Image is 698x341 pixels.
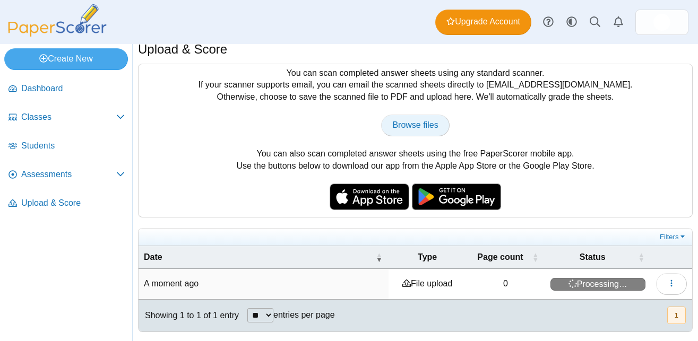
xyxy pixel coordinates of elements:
[139,300,239,331] div: Showing 1 to 1 of 1 entry
[4,105,129,130] a: Classes
[418,252,437,261] span: Type
[21,169,116,180] span: Assessments
[653,14,670,31] img: ps.ygUgLvKySN3O7y4O
[381,115,449,136] a: Browse files
[607,11,630,34] a: Alerts
[4,162,129,188] a: Assessments
[635,10,688,35] a: ps.ygUgLvKySN3O7y4O
[580,252,606,261] span: Status
[550,278,645,291] span: Processing…
[21,111,116,123] span: Classes
[144,252,162,261] span: Date
[532,246,539,268] span: Page count : Activate to sort
[4,191,129,216] a: Upload & Score
[477,252,523,261] span: Page count
[4,48,128,69] a: Create New
[21,83,125,94] span: Dashboard
[638,246,644,268] span: Status : Activate to sort
[667,307,686,324] button: 1
[4,76,129,102] a: Dashboard
[389,269,466,299] td: File upload
[446,16,520,28] span: Upgrade Account
[4,134,129,159] a: Students
[392,120,438,129] span: Browse files
[139,64,692,217] div: You can scan completed answer sheets using any standard scanner. If your scanner supports email, ...
[273,310,335,319] label: entries per page
[21,140,125,152] span: Students
[666,307,686,324] nav: pagination
[4,29,110,38] a: PaperScorer
[466,269,545,299] td: 0
[435,10,531,35] a: Upgrade Account
[144,279,199,288] time: Aug 30, 2025 at 1:01 PM
[21,197,125,209] span: Upload & Score
[138,40,227,58] h1: Upload & Score
[4,4,110,37] img: PaperScorer
[653,14,670,31] span: Hassan Mollahossein
[412,183,501,210] img: google-play-badge.png
[657,232,690,242] a: Filters
[330,183,409,210] img: apple-store-badge.svg
[376,246,382,268] span: Date : Activate to remove sorting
